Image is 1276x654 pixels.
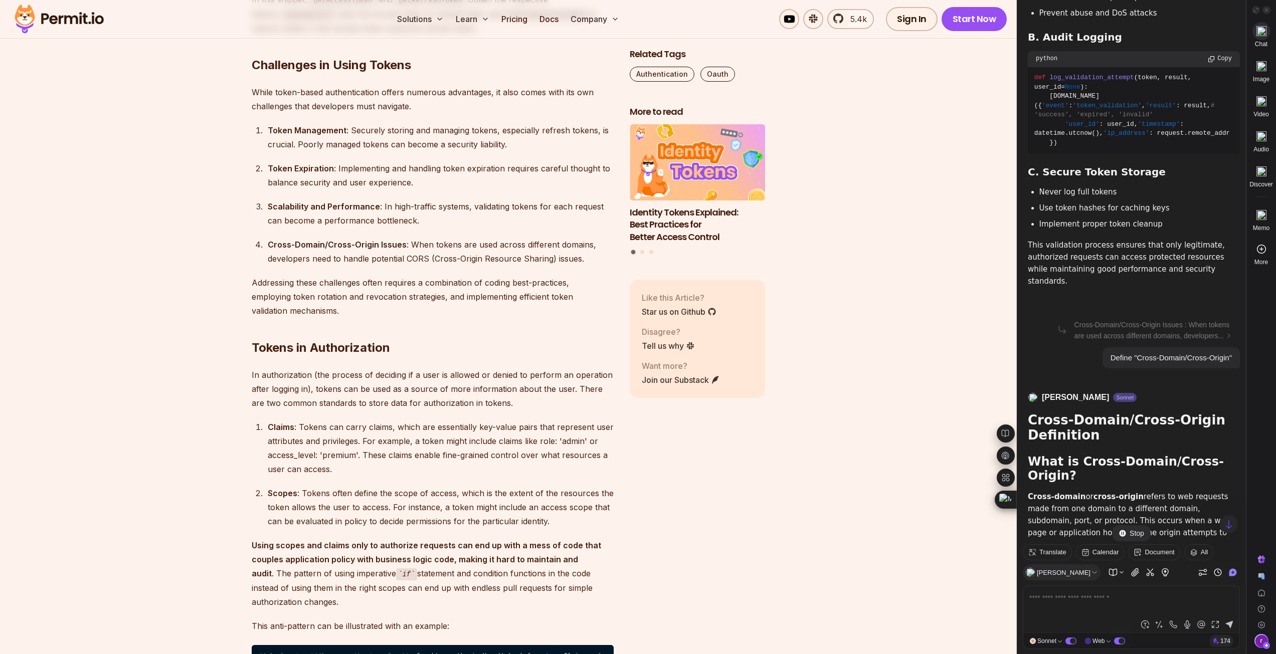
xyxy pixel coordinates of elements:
[630,67,694,82] a: Authentication
[452,9,493,29] button: Learn
[886,7,938,31] a: Sign In
[567,9,623,29] button: Company
[252,85,614,113] p: While token-based authentication offers numerous advantages, it also comes with its own challenge...
[844,13,867,25] span: 5.4k
[268,201,380,211] strong: Scalability and Performance
[396,568,417,580] code: if
[827,9,874,29] a: 5.4k
[642,373,720,385] a: Join our Substack
[630,124,765,244] li: 1 of 3
[252,58,411,72] strong: Challenges in Using Tokens
[268,240,407,250] strong: Cross-Domain/Cross-Origin Issues
[642,359,720,371] p: Want more?
[640,250,644,254] button: Go to slide 2
[630,106,765,118] h2: More to read
[252,340,390,355] strong: Tokens in Authorization
[252,538,614,609] p: . The pattern of using imperative statement and condition functions in the code instead of using ...
[649,250,653,254] button: Go to slide 3
[268,488,297,498] strong: Scopes
[642,305,716,317] a: Star us on Github
[630,48,765,61] h2: Related Tags
[535,9,563,29] a: Docs
[268,486,614,528] div: : Tokens often define the scope of access, which is the extent of the resources the token allows ...
[252,368,614,410] p: In authorization (the process of deciding if a user is allowed or denied to perform an operation ...
[630,206,765,243] h3: Identity Tokens Explained: Best Practices for Better Access Control
[630,124,765,244] a: Identity Tokens Explained: Best Practices for Better Access ControlIdentity Tokens Explained: Bes...
[942,7,1007,31] a: Start Now
[268,238,614,266] div: : When tokens are used across different domains, developers need to handle potential CORS (Cross-...
[642,291,716,303] p: Like this Article?
[252,619,614,633] p: This anti-pattern can be illustrated with an example:
[631,250,636,254] button: Go to slide 1
[10,2,108,36] img: Permit logo
[268,420,614,476] div: : Tokens can carry claims, which are essentially key-value pairs that represent user attributes a...
[268,163,334,173] strong: Token Expiration
[700,67,735,82] a: Oauth
[252,276,614,318] p: Addressing these challenges often requires a combination of coding best-practices, employing toke...
[268,161,614,189] div: : Implementing and handling token expiration requires careful thought to balance security and use...
[252,540,601,578] strong: Using scopes and claims only to authorize requests can end up with a mess of code that couples ap...
[268,199,614,228] div: : In high-traffic systems, validating tokens for each request can become a performance bottleneck.
[497,9,531,29] a: Pricing
[393,9,448,29] button: Solutions
[268,125,346,135] strong: Token Management
[268,422,294,432] strong: Claims
[630,124,765,200] img: Identity Tokens Explained: Best Practices for Better Access Control
[268,123,614,151] div: : Securely storing and managing tokens, especially refresh tokens, is crucial. Poorly managed tok...
[642,325,695,337] p: Disagree?
[642,339,695,351] a: Tell us why
[630,124,765,256] div: Posts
